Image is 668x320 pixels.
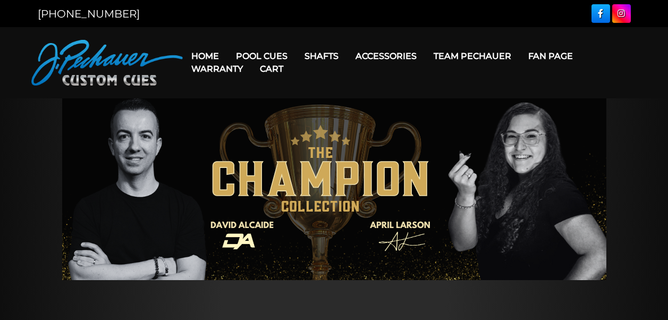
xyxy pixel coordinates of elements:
a: Shafts [296,43,347,70]
a: Accessories [347,43,425,70]
a: Fan Page [520,43,581,70]
a: Home [183,43,227,70]
a: Cart [251,55,292,82]
img: Pechauer Custom Cues [31,40,183,86]
a: Warranty [183,55,251,82]
a: Team Pechauer [425,43,520,70]
a: Pool Cues [227,43,296,70]
a: [PHONE_NUMBER] [38,7,140,20]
